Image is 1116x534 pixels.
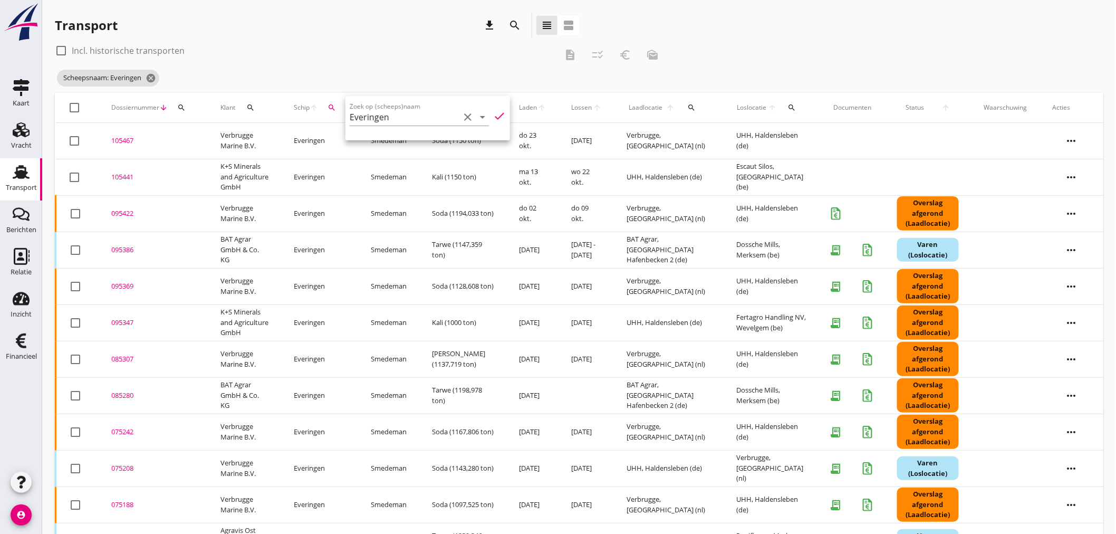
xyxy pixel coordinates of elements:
td: do 02 okt. [506,195,559,232]
i: more_horiz [1057,308,1086,338]
i: arrow_upward [665,103,677,112]
div: Inzicht [11,311,32,318]
i: more_horiz [1057,163,1086,192]
img: logo-small.a267ee39.svg [2,3,40,42]
i: more_horiz [1057,126,1086,156]
td: Soda (1128,608 ton) [419,268,506,304]
i: more_horiz [1057,454,1086,483]
div: 095347 [111,318,195,328]
td: [DATE] [506,450,559,487]
i: receipt_long [825,276,846,297]
i: more_horiz [1057,199,1086,228]
td: Dossche Mills, Merksem (be) [724,377,821,414]
i: arrow_upward [592,103,601,112]
div: Acties [1053,103,1091,112]
span: Loslocatie [736,103,767,112]
i: search [788,103,796,112]
i: receipt_long [825,240,846,261]
i: more_horiz [1057,345,1086,374]
span: Status [897,103,933,112]
td: [DATE] [506,487,559,523]
td: Smedeman [358,159,419,195]
td: [DATE] [506,414,559,450]
td: Smedeman [358,232,419,268]
td: Verbrugge, [GEOGRAPHIC_DATA] (nl) [614,123,724,159]
td: Verbrugge, [GEOGRAPHIC_DATA] (nl) [724,450,821,487]
div: Overslag afgerond (Laadlocatie) [897,196,959,231]
i: receipt_long [825,494,846,516]
td: Dossche Mills, Merksem (be) [724,232,821,268]
div: Overslag afgerond (Laadlocatie) [897,342,959,376]
div: Overslag afgerond (Laadlocatie) [897,269,959,303]
td: Smedeman [358,414,419,450]
td: Everingen [281,123,358,159]
span: Dossiernummer [111,103,159,112]
td: ma 13 okt. [506,159,559,195]
div: 095386 [111,245,195,255]
td: [DATE] [559,450,614,487]
div: Kaart [13,100,30,107]
i: more_horiz [1057,490,1086,520]
i: search [177,103,186,112]
td: Smedeman [358,195,419,232]
td: Everingen [281,268,358,304]
i: more_horiz [1057,272,1086,301]
td: Escaut Silos, [GEOGRAPHIC_DATA] (be) [724,159,821,195]
td: Verbrugge Marine B.V. [208,341,281,377]
div: 105441 [111,172,195,183]
td: Smedeman [358,268,419,304]
div: 075188 [111,500,195,510]
td: UHH, Haldensleben (de) [724,341,821,377]
i: receipt_long [825,312,846,333]
i: receipt_long [825,458,846,479]
div: Transport [55,17,118,34]
td: Everingen [281,159,358,195]
i: receipt_long [825,422,846,443]
td: Verbrugge, [GEOGRAPHIC_DATA] (nl) [614,195,724,232]
div: 075242 [111,427,195,437]
div: Varen (Loslocatie) [897,238,959,262]
i: more_horiz [1057,381,1086,411]
td: Smedeman [358,123,419,159]
i: search [246,103,255,112]
i: more_horiz [1057,235,1086,265]
td: Verbrugge Marine B.V. [208,268,281,304]
td: Everingen [281,304,358,341]
td: [DATE] [559,268,614,304]
td: UHH, Haldensleben (de) [724,487,821,523]
span: Lossen [571,103,592,112]
input: Zoek op (scheeps)naam [350,109,459,126]
td: K+S Minerals and Agriculture GmbH [208,159,281,195]
div: Overslag afgerond (Laadlocatie) [897,415,959,449]
td: Everingen [281,450,358,487]
i: arrow_drop_down [476,111,489,123]
i: arrow_upward [310,103,318,112]
div: Overslag afgerond (Laadlocatie) [897,306,959,340]
td: BAT Agrar, [GEOGRAPHIC_DATA] Hafenbecken 2 (de) [614,232,724,268]
div: Berichten [6,226,36,233]
td: Verbrugge Marine B.V. [208,414,281,450]
td: Verbrugge, [GEOGRAPHIC_DATA] (nl) [614,487,724,523]
td: do 09 okt. [559,195,614,232]
td: Everingen [281,232,358,268]
td: Soda (1194,033 ton) [419,195,506,232]
i: search [688,103,696,112]
div: Documenten [834,103,872,112]
i: view_headline [541,19,553,32]
div: 105467 [111,136,195,146]
i: clear [461,111,474,123]
i: receipt_long [825,349,846,370]
div: Varen (Loslocatie) [897,456,959,480]
i: arrow_upward [933,103,959,112]
span: Laden [519,103,537,112]
i: check [493,110,506,122]
td: BAT Agrar GmbH & Co. KG [208,232,281,268]
td: Verbrugge, [GEOGRAPHIC_DATA] (nl) [614,341,724,377]
i: view_agenda [562,19,575,32]
td: Everingen [281,195,358,232]
div: 075208 [111,463,195,474]
td: Kali (1150 ton) [419,159,506,195]
label: Incl. historische transporten [72,45,185,56]
i: search [508,19,521,32]
td: UHH, Haldensleben (de) [724,123,821,159]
